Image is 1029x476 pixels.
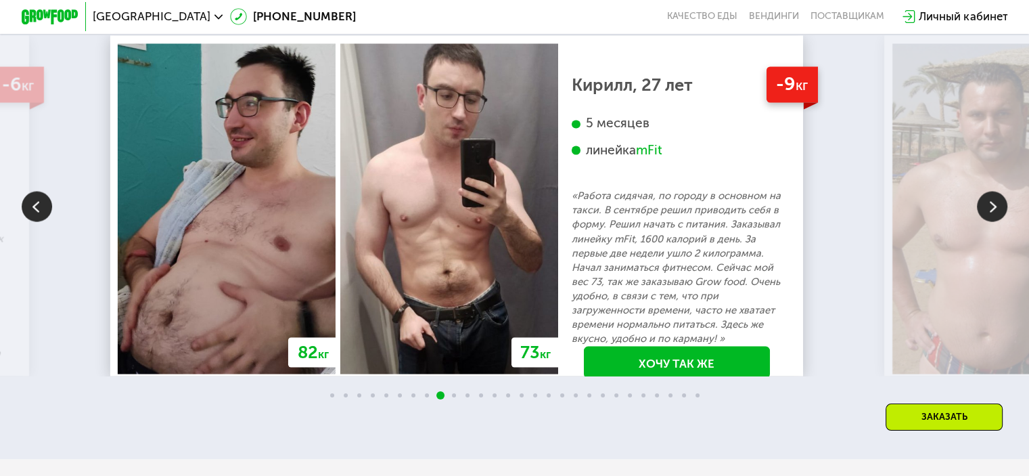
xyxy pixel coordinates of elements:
a: Хочу так же [584,346,770,378]
span: [GEOGRAPHIC_DATA] [93,11,210,22]
span: кг [540,347,551,360]
a: Вендинги [749,11,799,22]
img: Slide right [977,191,1007,221]
div: 5 месяцев [572,115,781,131]
img: Slide left [22,191,52,221]
div: -9 [767,66,819,102]
a: Качество еды [667,11,737,22]
div: mFit [636,142,662,158]
div: линейка [572,142,781,158]
span: кг [796,77,808,93]
p: «Работа сидячая, по городу в основном на такси. В сентябре решил приводить себя в форму. Решил на... [572,188,781,345]
div: Заказать [886,404,1003,431]
div: Кирилл, 27 лет [572,78,781,92]
div: 73 [511,337,560,366]
span: кг [318,347,329,360]
span: кг [22,77,34,93]
div: поставщикам [810,11,884,22]
div: 82 [288,337,338,366]
a: [PHONE_NUMBER] [230,8,356,25]
div: Личный кабинет [919,8,1007,25]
